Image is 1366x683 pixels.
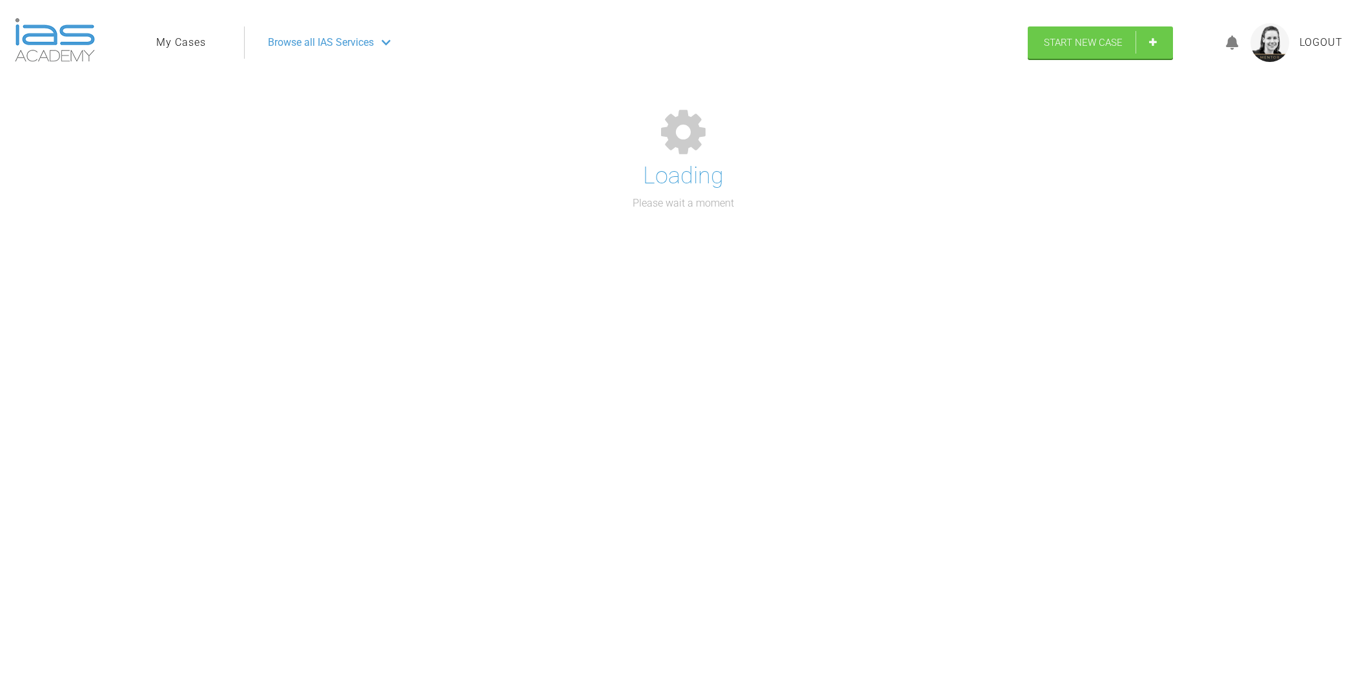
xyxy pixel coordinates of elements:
h1: Loading [643,158,724,195]
a: Start New Case [1028,26,1173,59]
span: Start New Case [1044,37,1123,48]
a: Logout [1300,34,1343,51]
a: My Cases [156,34,206,51]
p: Please wait a moment [633,195,734,212]
img: profile.png [1250,23,1289,62]
span: Browse all IAS Services [268,34,374,51]
img: logo-light.3e3ef733.png [15,18,95,62]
